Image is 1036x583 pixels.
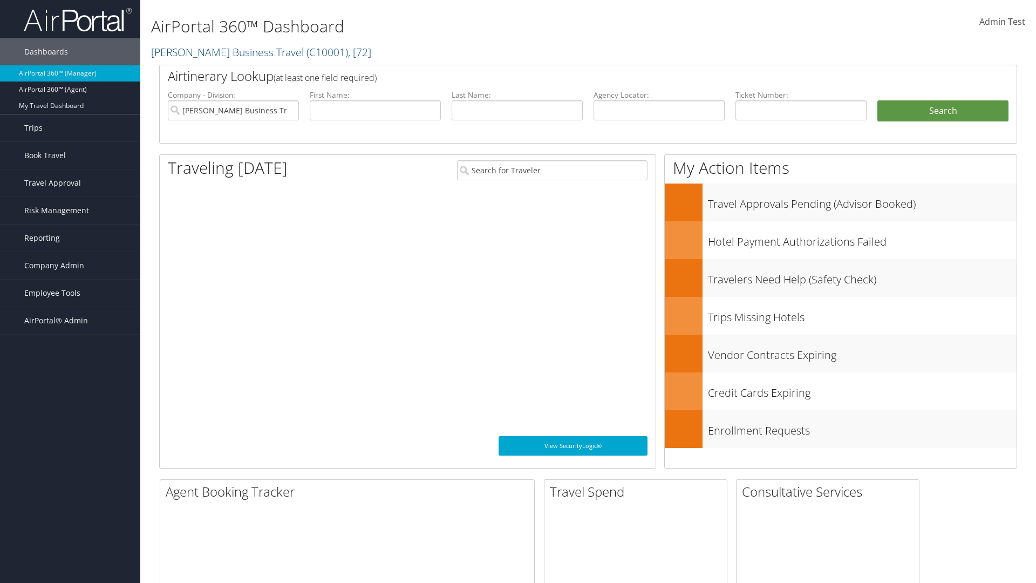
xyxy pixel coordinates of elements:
a: Credit Cards Expiring [665,372,1017,410]
a: Admin Test [979,5,1025,39]
label: Agency Locator: [594,90,725,100]
h2: Agent Booking Tracker [166,483,534,501]
span: AirPortal® Admin [24,307,88,334]
span: , [ 72 ] [348,45,371,59]
label: Last Name: [452,90,583,100]
label: Ticket Number: [735,90,867,100]
a: Travelers Need Help (Safety Check) [665,259,1017,297]
span: Admin Test [979,16,1025,28]
span: Risk Management [24,197,89,224]
a: Hotel Payment Authorizations Failed [665,221,1017,259]
h3: Travel Approvals Pending (Advisor Booked) [708,191,1017,212]
span: Dashboards [24,38,68,65]
a: View SecurityLogic® [499,436,647,456]
span: ( C10001 ) [306,45,348,59]
h2: Travel Spend [550,483,727,501]
span: Company Admin [24,252,84,279]
h3: Travelers Need Help (Safety Check) [708,267,1017,287]
h3: Enrollment Requests [708,418,1017,438]
span: Travel Approval [24,170,81,196]
h2: Airtinerary Lookup [168,67,937,85]
h3: Trips Missing Hotels [708,304,1017,325]
a: Vendor Contracts Expiring [665,335,1017,372]
img: airportal-logo.png [24,7,132,32]
a: Enrollment Requests [665,410,1017,448]
label: First Name: [310,90,441,100]
span: Employee Tools [24,280,80,307]
span: Reporting [24,225,60,252]
h3: Credit Cards Expiring [708,380,1017,401]
span: (at least one field required) [274,72,377,84]
button: Search [877,100,1008,122]
h1: Traveling [DATE] [168,157,288,179]
h3: Hotel Payment Authorizations Failed [708,229,1017,249]
h3: Vendor Contracts Expiring [708,342,1017,363]
a: [PERSON_NAME] Business Travel [151,45,371,59]
label: Company - Division: [168,90,299,100]
input: Search for Traveler [457,160,647,180]
h2: Consultative Services [742,483,919,501]
a: Travel Approvals Pending (Advisor Booked) [665,184,1017,221]
span: Book Travel [24,142,66,169]
a: Trips Missing Hotels [665,297,1017,335]
h1: AirPortal 360™ Dashboard [151,15,734,38]
span: Trips [24,114,43,141]
h1: My Action Items [665,157,1017,179]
